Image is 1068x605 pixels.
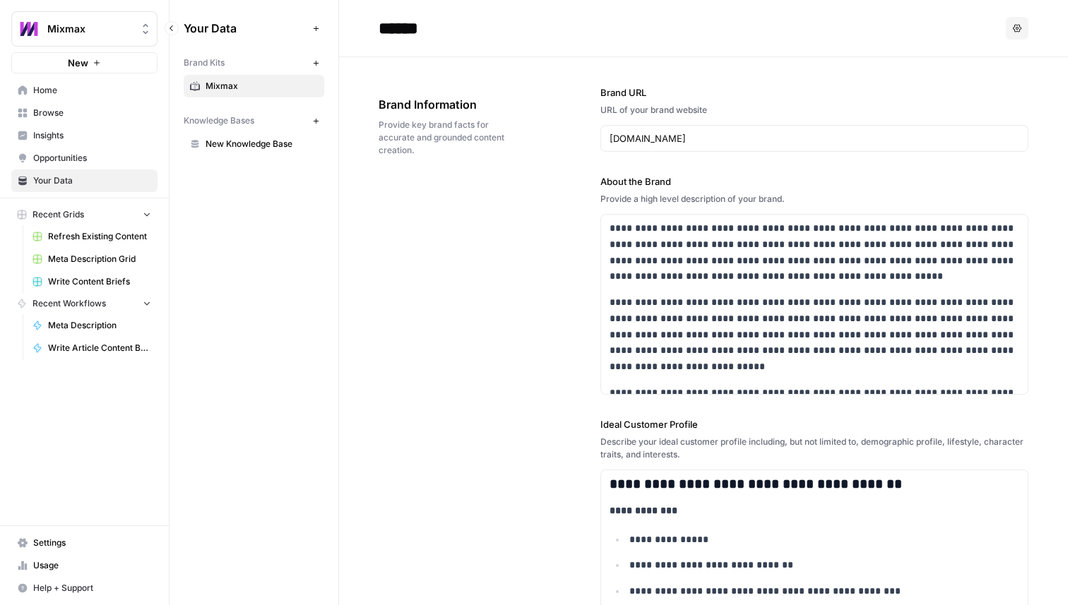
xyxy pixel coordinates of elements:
[26,248,158,270] a: Meta Description Grid
[11,124,158,147] a: Insights
[11,147,158,169] a: Opportunities
[26,337,158,359] a: Write Article Content Brief
[184,114,254,127] span: Knowledge Bases
[33,582,151,594] span: Help + Support
[600,417,1028,431] label: Ideal Customer Profile
[26,225,158,248] a: Refresh Existing Content
[610,131,1019,145] input: www.sundaysoccer.com
[16,16,42,42] img: Mixmax Logo
[11,102,158,124] a: Browse
[600,85,1028,100] label: Brand URL
[11,204,158,225] button: Recent Grids
[184,20,307,37] span: Your Data
[206,80,318,92] span: Mixmax
[33,129,151,142] span: Insights
[600,174,1028,188] label: About the Brand
[47,22,133,36] span: Mixmax
[33,152,151,164] span: Opportunities
[26,314,158,337] a: Meta Description
[600,104,1028,116] div: URL of your brand website
[48,342,151,354] span: Write Article Content Brief
[184,133,324,155] a: New Knowledge Base
[48,319,151,332] span: Meta Description
[26,270,158,293] a: Write Content Briefs
[184,75,324,97] a: Mixmax
[33,559,151,572] span: Usage
[33,174,151,187] span: Your Data
[206,138,318,150] span: New Knowledge Base
[33,84,151,97] span: Home
[379,96,521,113] span: Brand Information
[11,79,158,102] a: Home
[11,532,158,554] a: Settings
[11,577,158,599] button: Help + Support
[184,56,225,69] span: Brand Kits
[32,297,106,310] span: Recent Workflows
[48,253,151,265] span: Meta Description Grid
[11,169,158,192] a: Your Data
[600,193,1028,205] div: Provide a high level description of your brand.
[48,275,151,288] span: Write Content Briefs
[33,107,151,119] span: Browse
[33,537,151,549] span: Settings
[48,230,151,243] span: Refresh Existing Content
[379,119,521,157] span: Provide key brand facts for accurate and grounded content creation.
[11,52,158,73] button: New
[11,293,158,314] button: Recent Workflows
[11,11,158,47] button: Workspace: Mixmax
[32,208,84,221] span: Recent Grids
[68,56,88,70] span: New
[600,436,1028,461] div: Describe your ideal customer profile including, but not limited to, demographic profile, lifestyl...
[11,554,158,577] a: Usage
